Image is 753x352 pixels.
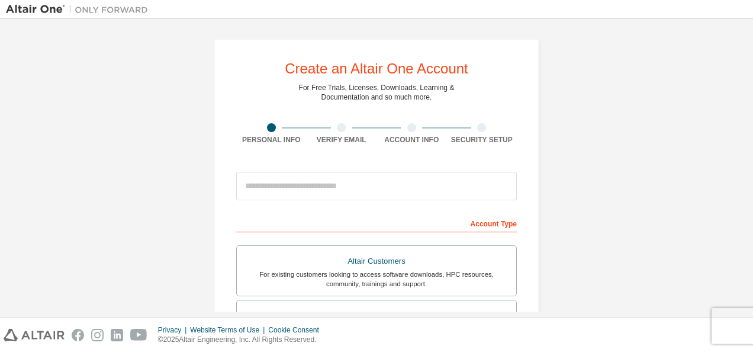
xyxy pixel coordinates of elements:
img: Altair One [6,4,154,15]
div: Security Setup [447,135,517,145]
div: For Free Trials, Licenses, Downloads, Learning & Documentation and so much more. [299,83,455,102]
img: youtube.svg [130,329,147,341]
img: facebook.svg [72,329,84,341]
img: linkedin.svg [111,329,123,341]
div: Students [244,308,509,324]
div: Account Info [376,135,447,145]
div: Privacy [158,325,190,335]
div: Cookie Consent [268,325,326,335]
div: Personal Info [236,135,307,145]
div: Altair Customers [244,253,509,270]
img: instagram.svg [91,329,104,341]
div: Account Type [236,213,517,232]
div: For existing customers looking to access software downloads, HPC resources, community, trainings ... [244,270,509,289]
div: Website Terms of Use [190,325,268,335]
div: Verify Email [307,135,377,145]
div: Create an Altair One Account [285,62,468,76]
img: altair_logo.svg [4,329,65,341]
p: © 2025 Altair Engineering, Inc. All Rights Reserved. [158,335,326,345]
